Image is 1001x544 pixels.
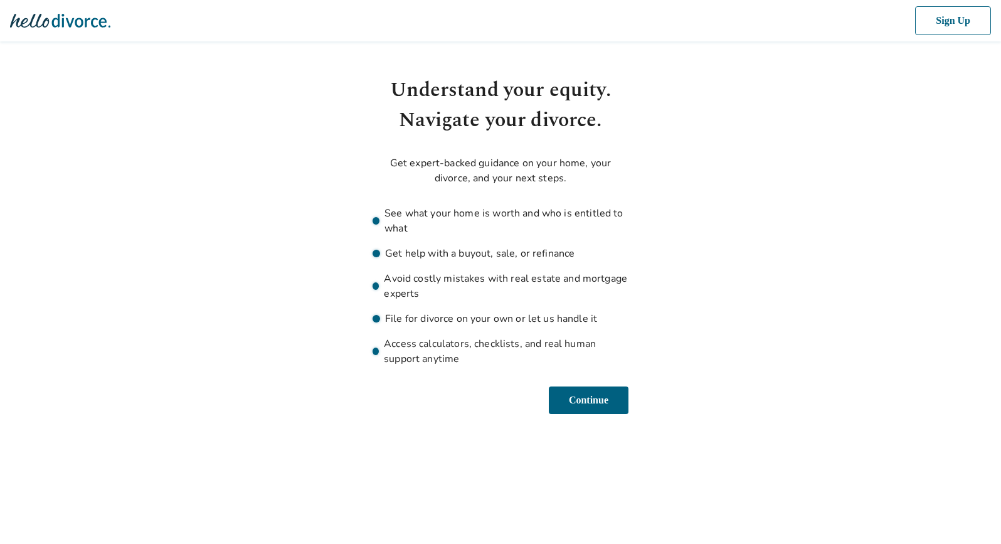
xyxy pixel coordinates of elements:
h1: Understand your equity. Navigate your divorce. [373,75,628,136]
img: Hello Divorce Logo [10,8,110,33]
li: Get help with a buyout, sale, or refinance [373,246,628,261]
li: Access calculators, checklists, and real human support anytime [373,336,628,366]
li: See what your home is worth and who is entitled to what [373,206,628,236]
li: File for divorce on your own or let us handle it [373,311,628,326]
li: Avoid costly mistakes with real estate and mortgage experts [373,271,628,301]
p: Get expert-backed guidance on your home, your divorce, and your next steps. [373,156,628,186]
button: Sign Up [913,6,991,35]
button: Continue [546,387,628,414]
